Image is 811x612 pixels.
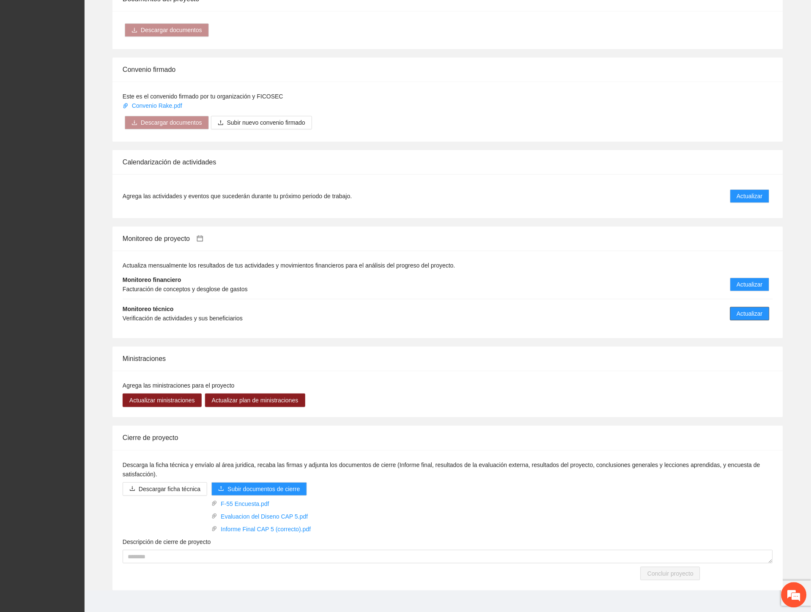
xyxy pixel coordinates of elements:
a: calendar [190,235,203,242]
span: Este es el convenido firmado por tu organización y FICOSEC [123,93,283,100]
div: Minimizar ventana de chat en vivo [139,4,159,25]
span: Actualizar [737,191,763,201]
span: download [132,120,137,126]
button: Actualizar [730,189,770,203]
span: Subir nuevo convenio firmado [227,118,305,127]
label: Descripción de cierre de proyecto [123,537,211,546]
span: Actualizar plan de ministraciones [212,396,299,405]
textarea: Descripción de cierre de proyecto [123,550,773,563]
span: Descargar documentos [141,25,202,35]
span: Actualizar [737,309,763,318]
a: Convenio Rake.pdf [123,102,184,109]
span: download [129,486,135,492]
span: Agrega las actividades y eventos que sucederán durante tu próximo periodo de trabajo. [123,191,352,201]
a: Evaluacion del Diseno CAP 5.pdf [217,512,314,521]
span: Actualizar ministraciones [129,396,195,405]
span: Estamos en línea. [49,113,117,198]
button: uploadSubir documentos de cierre [211,482,307,496]
span: Agrega las ministraciones para el proyecto [123,382,235,389]
div: Ministraciones [123,347,773,371]
span: Actualizar [737,280,763,289]
span: calendar [197,235,203,242]
span: Verificación de actividades y sus beneficiarios [123,315,243,322]
div: Convenio firmado [123,57,773,82]
span: Actualiza mensualmente los resultados de tus actividades y movimientos financieros para el anális... [123,262,455,269]
span: download [132,27,137,34]
button: Actualizar plan de ministraciones [205,393,305,407]
span: paper-clip [211,513,217,519]
a: Informe Final CAP 5 (correcto).pdf [217,525,314,534]
span: uploadSubir nuevo convenio firmado [211,119,312,126]
button: uploadSubir nuevo convenio firmado [211,116,312,129]
span: Descargar ficha técnica [139,484,200,494]
strong: Monitoreo técnico [123,306,174,312]
span: Descargar documentos [141,118,202,127]
span: paper-clip [211,526,217,532]
span: paper-clip [211,500,217,506]
div: Cierre de proyecto [123,426,773,450]
div: Chatee con nosotros ahora [44,43,142,54]
a: Actualizar plan de ministraciones [205,397,305,404]
a: F-55 Encuesta.pdf [217,499,314,508]
div: Monitoreo de proyecto [123,227,773,251]
span: uploadSubir documentos de cierre [211,486,307,492]
a: Actualizar ministraciones [123,397,202,404]
button: Actualizar [730,278,770,291]
button: downloadDescargar ficha técnica [123,482,207,496]
button: Actualizar [730,307,770,320]
a: downloadDescargar ficha técnica [123,486,207,492]
button: downloadDescargar documentos [125,116,209,129]
strong: Monitoreo financiero [123,276,181,283]
span: paper-clip [123,103,129,109]
span: Descarga la ficha técnica y envíalo al área juridica, recaba las firmas y adjunta los documentos ... [123,462,760,478]
button: Concluir proyecto [641,567,700,580]
span: Facturación de conceptos y desglose de gastos [123,286,248,292]
span: upload [218,120,224,126]
button: downloadDescargar documentos [125,23,209,37]
div: Calendarización de actividades [123,150,773,174]
button: Actualizar ministraciones [123,393,202,407]
textarea: Escriba su mensaje y pulse “Intro” [4,231,161,260]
